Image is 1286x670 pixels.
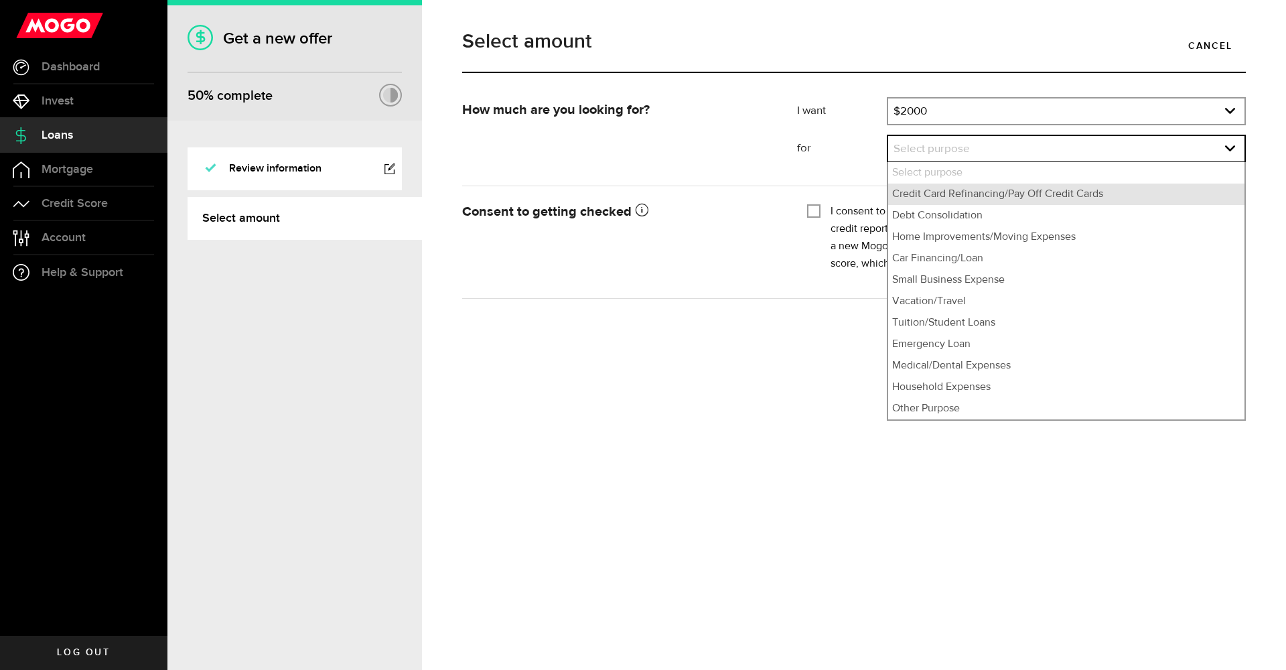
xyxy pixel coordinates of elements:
a: Cancel [1175,31,1246,60]
li: Emergency Loan [888,334,1244,355]
label: I want [797,103,887,119]
span: Mortgage [42,163,93,176]
label: for [797,141,887,157]
label: I consent to Mogo using my personal information to get a credit score or report from a credit rep... [831,203,1236,273]
span: Dashboard [42,61,100,73]
span: Loans [42,129,73,141]
li: Household Expenses [888,377,1244,398]
li: Credit Card Refinancing/Pay Off Credit Cards [888,184,1244,205]
h1: Select amount [462,31,1246,52]
li: Home Improvements/Moving Expenses [888,226,1244,248]
span: Credit Score [42,198,108,210]
li: Medical/Dental Expenses [888,355,1244,377]
div: % complete [188,84,273,108]
a: expand select [888,136,1244,161]
span: 50 [188,88,204,104]
li: Select purpose [888,162,1244,184]
a: Select amount [188,197,422,240]
button: Open LiveChat chat widget [11,5,51,46]
span: Log out [57,648,110,657]
li: Other Purpose [888,398,1244,419]
h1: Get a new offer [188,29,402,48]
span: Invest [42,95,74,107]
li: Vacation/Travel [888,291,1244,312]
strong: Consent to getting checked [462,205,648,218]
li: Tuition/Student Loans [888,312,1244,334]
li: Car Financing/Loan [888,248,1244,269]
strong: How much are you looking for? [462,103,650,117]
input: I consent to Mogo using my personal information to get a credit score or report from a credit rep... [807,203,820,216]
a: expand select [888,98,1244,124]
li: Debt Consolidation [888,205,1244,226]
span: Account [42,232,86,244]
span: Help & Support [42,267,123,279]
li: Small Business Expense [888,269,1244,291]
a: Review information [188,147,402,190]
